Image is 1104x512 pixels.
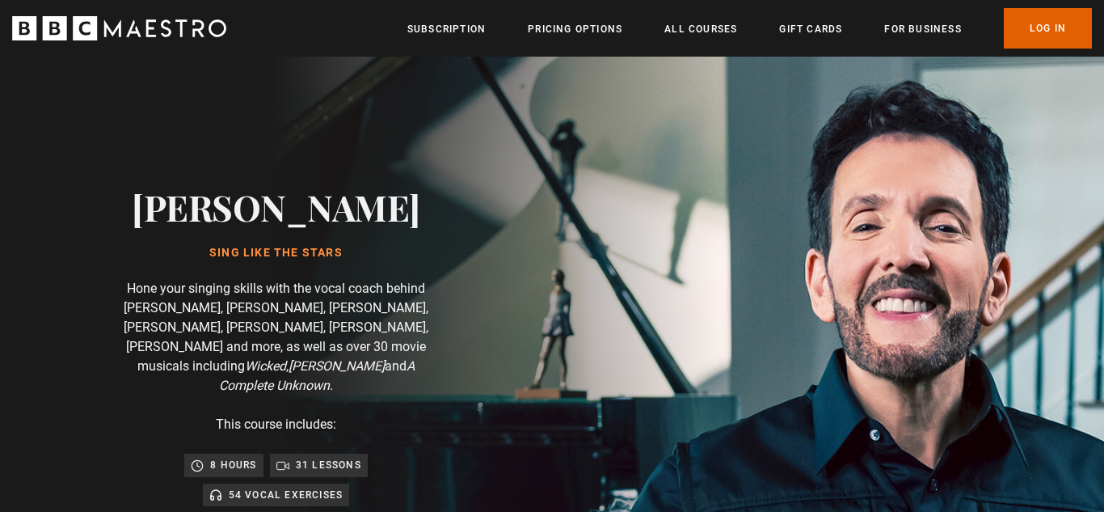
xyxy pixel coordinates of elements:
[132,186,420,227] h2: [PERSON_NAME]
[12,16,226,40] svg: BBC Maestro
[115,279,438,396] p: Hone your singing skills with the vocal coach behind [PERSON_NAME], [PERSON_NAME], [PERSON_NAME],...
[664,21,737,37] a: All Courses
[289,358,385,374] i: [PERSON_NAME]
[245,358,286,374] i: Wicked
[779,21,842,37] a: Gift Cards
[407,8,1092,49] nav: Primary
[528,21,622,37] a: Pricing Options
[884,21,961,37] a: For business
[407,21,486,37] a: Subscription
[216,415,336,434] p: This course includes:
[1004,8,1092,49] a: Log In
[132,247,420,260] h1: Sing Like the Stars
